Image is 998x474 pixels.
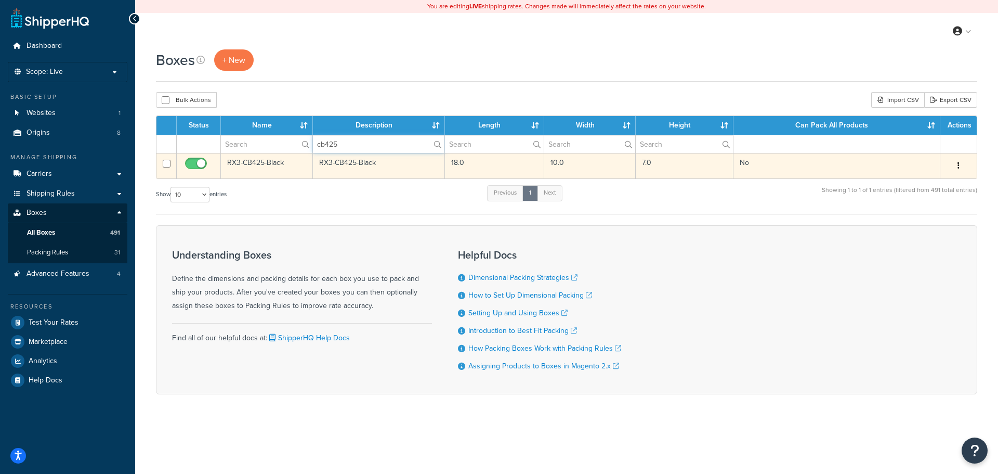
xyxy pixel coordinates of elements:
[8,223,127,242] li: All Boxes
[117,129,121,137] span: 8
[313,135,444,153] input: Search
[8,123,127,143] a: Origins 8
[468,343,621,354] a: How Packing Boxes Work with Packing Rules
[156,187,227,202] label: Show entries
[8,243,127,262] li: Packing Rules
[214,49,254,71] a: + New
[8,153,127,162] div: Manage Shipping
[27,270,89,278] span: Advanced Features
[170,187,209,202] select: Showentries
[8,264,127,284] li: Advanced Features
[27,248,68,257] span: Packing Rules
[962,438,988,464] button: Open Resource Center
[469,2,482,11] b: LIVE
[8,93,127,101] div: Basic Setup
[114,248,120,257] span: 31
[267,332,350,343] a: ShipperHQ Help Docs
[487,185,523,201] a: Previous
[544,116,636,135] th: Width : activate to sort column ascending
[221,153,313,178] td: RX3-CB425-Black
[733,116,940,135] th: Can Pack All Products : activate to sort column ascending
[871,92,924,108] div: Import CSV
[29,338,68,347] span: Marketplace
[468,325,577,336] a: Introduction to Best Fit Packing
[27,209,47,217] span: Boxes
[177,116,221,135] th: Status
[445,116,544,135] th: Length : activate to sort column ascending
[172,249,432,313] div: Define the dimensions and packing details for each box you use to pack and ship your products. Af...
[27,228,55,237] span: All Boxes
[8,164,127,184] a: Carriers
[8,313,127,332] a: Test Your Rates
[8,302,127,311] div: Resources
[8,371,127,390] a: Help Docs
[27,42,62,50] span: Dashboard
[156,92,217,108] button: Bulk Actions
[221,116,313,135] th: Name : activate to sort column ascending
[8,184,127,203] a: Shipping Rules
[29,376,62,385] span: Help Docs
[117,270,121,278] span: 4
[29,357,57,366] span: Analytics
[172,323,432,345] div: Find all of our helpful docs at:
[11,8,89,29] a: ShipperHQ Home
[27,170,52,178] span: Carriers
[468,290,592,301] a: How to Set Up Dimensional Packing
[156,50,195,70] h1: Boxes
[110,228,120,237] span: 491
[27,129,50,137] span: Origins
[636,135,732,153] input: Search
[8,104,127,123] li: Websites
[119,109,121,118] span: 1
[445,135,544,153] input: Search
[222,54,245,66] span: + New
[733,153,940,178] td: No
[8,203,127,263] li: Boxes
[522,185,538,201] a: 1
[8,223,127,242] a: All Boxes 491
[8,123,127,143] li: Origins
[8,264,127,284] a: Advanced Features 4
[636,116,733,135] th: Height : activate to sort column ascending
[8,243,127,262] a: Packing Rules 31
[537,185,562,201] a: Next
[940,116,977,135] th: Actions
[313,153,444,178] td: RX3-CB425-Black
[544,153,636,178] td: 10.0
[29,318,78,327] span: Test Your Rates
[27,109,56,118] span: Websites
[8,352,127,370] a: Analytics
[313,116,444,135] th: Description : activate to sort column ascending
[544,135,635,153] input: Search
[468,361,619,371] a: Assigning Products to Boxes in Magento 2.x
[924,92,977,108] a: Export CSV
[221,135,312,153] input: Search
[445,153,544,178] td: 18.0
[8,332,127,351] a: Marketplace
[26,68,63,76] span: Scope: Live
[636,153,733,178] td: 7.0
[468,308,568,318] a: Setting Up and Using Boxes
[822,184,977,207] div: Showing 1 to 1 of 1 entries (filtered from 491 total entries)
[8,104,127,123] a: Websites 1
[27,189,75,198] span: Shipping Rules
[172,249,432,261] h3: Understanding Boxes
[458,249,621,261] h3: Helpful Docs
[8,36,127,56] a: Dashboard
[8,203,127,223] a: Boxes
[468,272,577,283] a: Dimensional Packing Strategies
